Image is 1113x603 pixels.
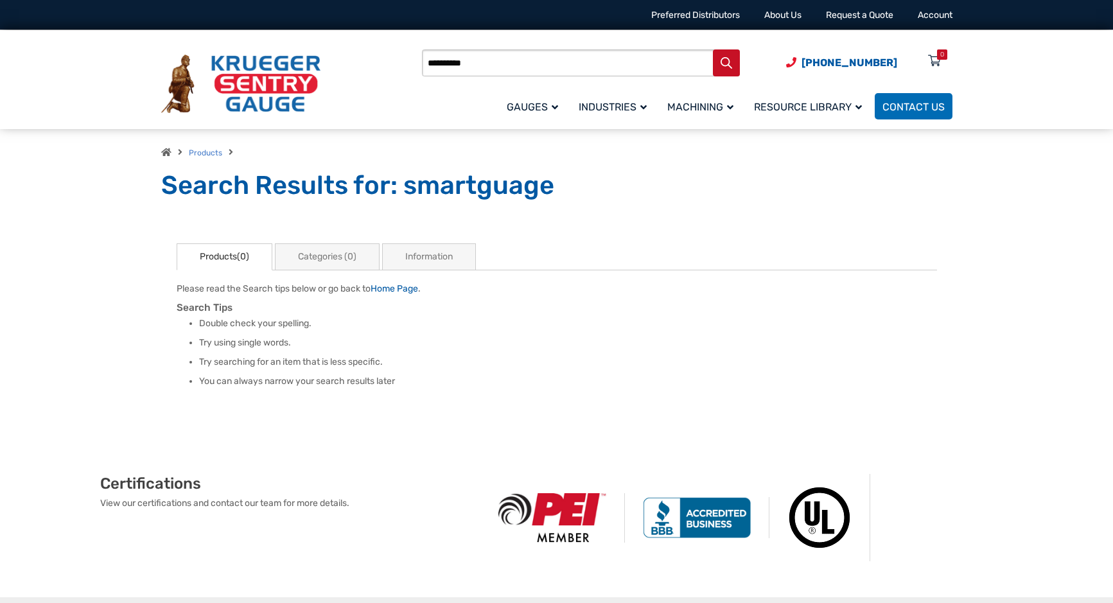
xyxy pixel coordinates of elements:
[754,101,862,113] span: Resource Library
[625,497,769,538] img: BBB
[786,55,897,71] a: Phone Number (920) 434-8860
[161,55,320,114] img: Krueger Sentry Gauge
[651,10,740,21] a: Preferred Distributors
[882,101,945,113] span: Contact Us
[199,356,937,369] li: Try searching for an item that is less specific.
[100,496,480,510] p: View our certifications and contact our team for more details.
[382,243,476,270] a: Information
[480,493,625,543] img: PEI Member
[177,243,272,270] a: Products(0)
[764,10,802,21] a: About Us
[177,302,937,314] h3: Search Tips
[826,10,893,21] a: Request a Quote
[940,49,944,60] div: 0
[177,282,937,295] p: Please read the Search tips below or go back to .
[571,91,660,121] a: Industries
[667,101,733,113] span: Machining
[161,170,952,202] h1: Search Results for: smartguage
[660,91,746,121] a: Machining
[199,336,937,349] li: Try using single words.
[199,375,937,388] li: You can always narrow your search results later
[769,474,870,561] img: Underwriters Laboratories
[189,148,222,157] a: Products
[499,91,571,121] a: Gauges
[746,91,875,121] a: Resource Library
[275,243,380,270] a: Categories (0)
[199,317,937,330] li: Double check your spelling.
[100,474,480,493] h2: Certifications
[918,10,952,21] a: Account
[875,93,952,119] a: Contact Us
[802,57,897,69] span: [PHONE_NUMBER]
[507,101,558,113] span: Gauges
[579,101,647,113] span: Industries
[371,283,418,294] a: Home Page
